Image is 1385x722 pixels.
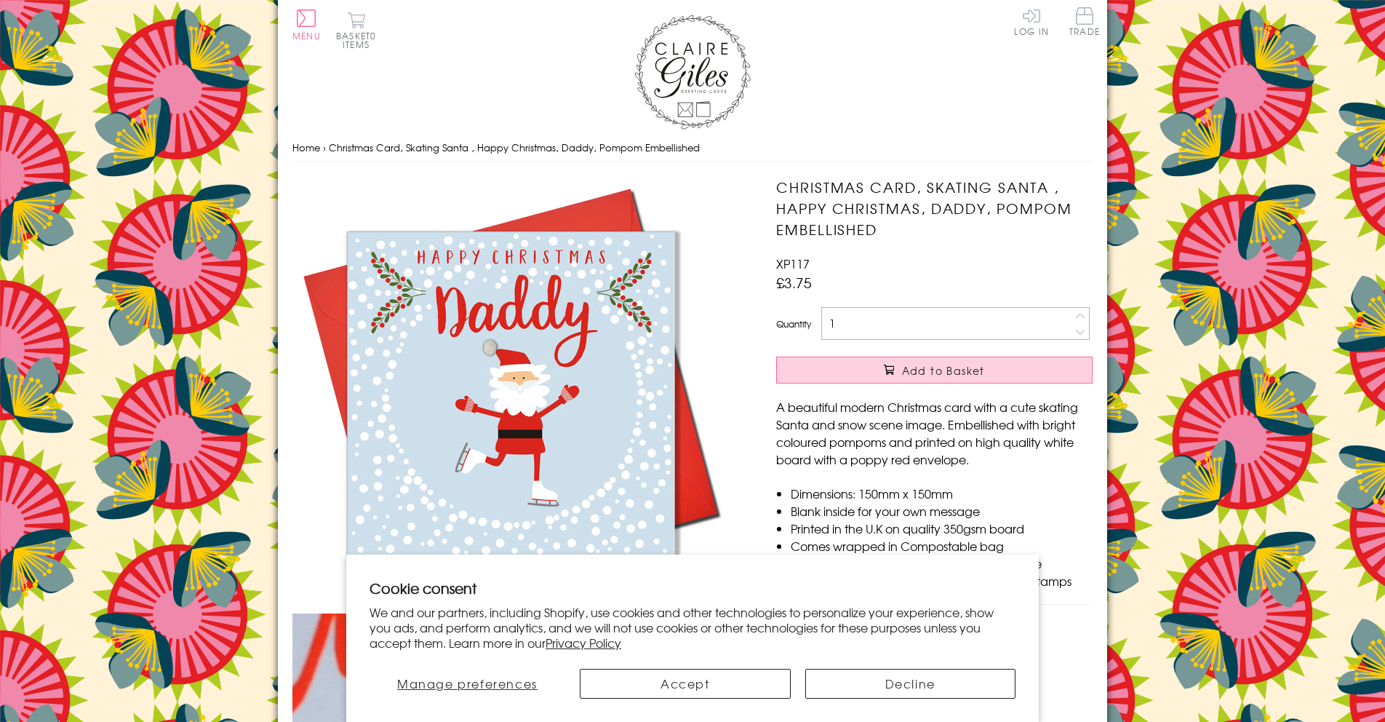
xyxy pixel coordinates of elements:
img: Christmas Card, Skating Santa , Happy Christmas, Daddy, Pompom Embellished [292,177,729,614]
span: £3.75 [776,272,812,293]
a: Trade [1069,7,1100,39]
button: Decline [805,669,1016,699]
a: Privacy Policy [546,634,621,651]
img: Claire Giles Greetings Cards [634,15,751,130]
h1: Christmas Card, Skating Santa , Happy Christmas, Daddy, Pompom Embellished [776,177,1093,239]
p: A beautiful modern Christmas card with a cute skating Santa and snow scene image. Embellished wit... [776,398,1093,468]
span: Christmas Card, Skating Santa , Happy Christmas, Daddy, Pompom Embellished [329,140,700,154]
span: XP117 [776,255,810,272]
h2: Cookie consent [370,578,1015,598]
label: Quantity [776,317,811,330]
li: Comes wrapped in Compostable bag [791,537,1093,555]
button: Add to Basket [776,357,1093,384]
span: Add to Basket [902,363,985,378]
nav: breadcrumbs [292,133,1093,163]
button: Menu [292,9,321,40]
span: Trade [1069,7,1100,36]
button: Manage preferences [370,669,565,699]
li: Dimensions: 150mm x 150mm [791,485,1093,502]
span: › [323,140,326,154]
p: We and our partners, including Shopify, use cookies and other technologies to personalize your ex... [370,605,1015,650]
button: Basket0 items [336,12,376,49]
li: Blank inside for your own message [791,502,1093,520]
span: Manage preferences [397,675,538,692]
span: Menu [292,29,321,42]
button: Accept [580,669,791,699]
li: Printed in the U.K on quality 350gsm board [791,520,1093,537]
a: Home [292,140,320,154]
a: Log In [1014,7,1049,36]
span: 0 items [343,29,376,51]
